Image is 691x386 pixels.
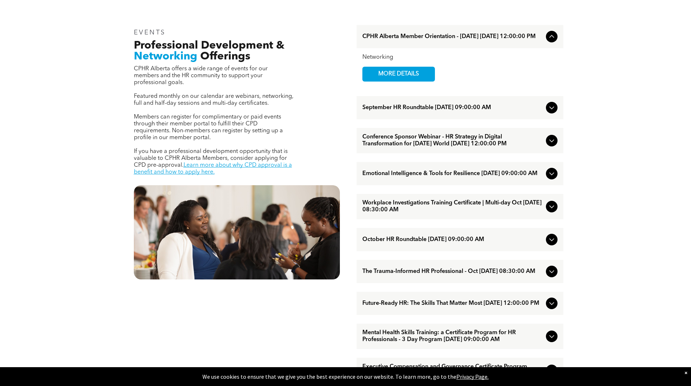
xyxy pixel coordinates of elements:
[134,94,293,106] span: Featured monthly on our calendar are webinars, networking, full and half-day sessions and multi-d...
[684,369,687,376] div: Dismiss notification
[362,200,543,213] span: Workplace Investigations Training Certificate | Multi-day Oct [DATE] 08:30:00 AM
[370,67,427,81] span: MORE DETAILS
[362,236,543,243] span: October HR Roundtable [DATE] 09:00:00 AM
[362,134,543,148] span: Conference Sponsor Webinar - HR Strategy in Digital Transformation for [DATE] World [DATE] 12:00:...
[362,364,543,377] span: Executive Compensation and Governance Certificate Program [DATE] 08:00:00 AM
[362,54,558,61] div: Networking
[134,149,288,168] span: If you have a professional development opportunity that is valuable to CPHR Alberta Members, cons...
[134,162,292,175] a: Learn more about why CPD approval is a benefit and how to apply here.
[362,67,435,82] a: MORE DETAILS
[362,329,543,343] span: Mental Health Skills Training: a Certificate Program for HR Professionals - 3 Day Program [DATE] ...
[362,104,543,111] span: September HR Roundtable [DATE] 09:00:00 AM
[134,51,197,62] span: Networking
[134,40,284,51] span: Professional Development &
[362,33,543,40] span: CPHR Alberta Member Orientation - [DATE] [DATE] 12:00:00 PM
[134,66,268,86] span: CPHR Alberta offers a wide range of events for our members and the HR community to support your p...
[362,170,543,177] span: Emotional Intelligence & Tools for Resilience [DATE] 09:00:00 AM
[134,29,166,36] span: EVENTS
[456,373,489,380] a: Privacy Page.
[362,300,543,307] span: Future-Ready HR: The Skills That Matter Most [DATE] 12:00:00 PM
[362,268,543,275] span: The Trauma-Informed HR Professional - Oct [DATE] 08:30:00 AM
[134,114,283,141] span: Members can register for complimentary or paid events through their member portal to fulfill thei...
[200,51,250,62] span: Offerings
